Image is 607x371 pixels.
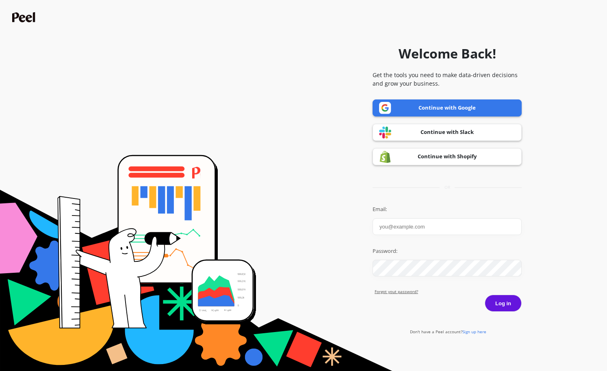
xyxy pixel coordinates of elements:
[12,12,37,22] img: Peel
[379,151,391,163] img: Shopify logo
[373,184,522,190] div: or
[399,44,496,63] h1: Welcome Back!
[379,126,391,139] img: Slack logo
[375,289,522,295] a: Forgot yout password?
[373,71,522,88] p: Get the tools you need to make data-driven decisions and grow your business.
[373,247,522,255] label: Password:
[373,205,522,214] label: Email:
[373,148,522,165] a: Continue with Shopify
[410,329,486,334] a: Don't have a Peel account?Sign up here
[373,124,522,141] a: Continue with Slack
[379,102,391,114] img: Google logo
[373,99,522,116] a: Continue with Google
[485,295,522,312] button: Log in
[462,329,486,334] span: Sign up here
[373,218,522,235] input: you@example.com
